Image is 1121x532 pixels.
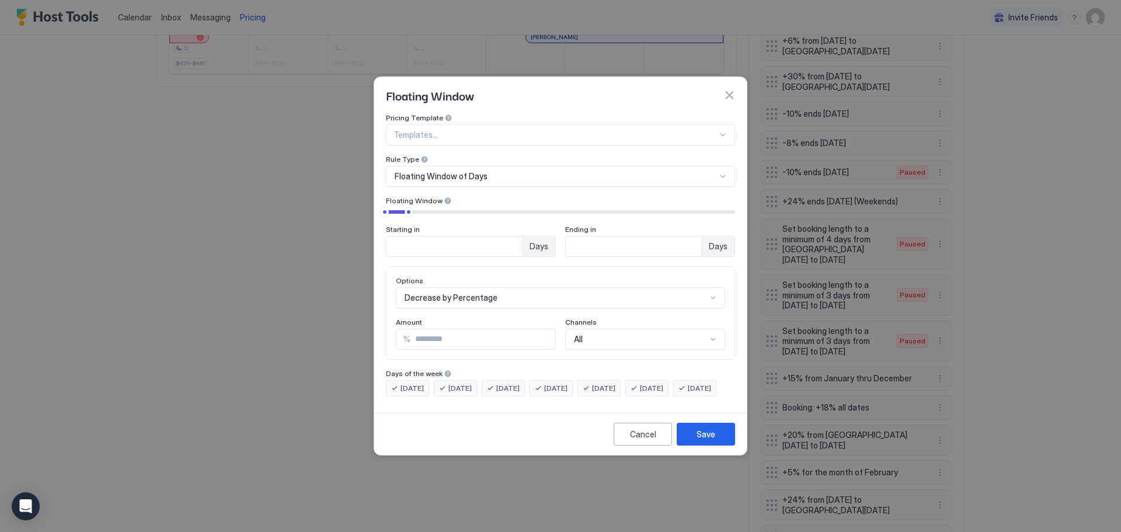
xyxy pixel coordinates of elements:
[630,428,656,440] div: Cancel
[614,423,672,446] button: Cancel
[496,383,520,394] span: [DATE]
[565,318,597,326] span: Channels
[386,225,420,234] span: Starting in
[544,383,568,394] span: [DATE]
[386,155,419,164] span: Rule Type
[640,383,663,394] span: [DATE]
[386,369,443,378] span: Days of the week
[709,241,727,252] span: Days
[688,383,711,394] span: [DATE]
[386,86,474,104] span: Floating Window
[566,237,701,256] input: Input Field
[530,241,548,252] span: Days
[574,334,583,345] span: All
[396,318,422,326] span: Amount
[405,293,497,303] span: Decrease by Percentage
[386,113,443,122] span: Pricing Template
[677,423,735,446] button: Save
[12,492,40,520] div: Open Intercom Messenger
[410,329,555,349] input: Input Field
[565,225,596,234] span: Ending in
[396,276,423,285] span: Options
[401,383,424,394] span: [DATE]
[448,383,472,394] span: [DATE]
[592,383,615,394] span: [DATE]
[403,334,410,345] span: %
[386,196,443,205] span: Floating Window
[387,237,522,256] input: Input Field
[395,171,488,182] span: Floating Window of Days
[697,428,715,440] div: Save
